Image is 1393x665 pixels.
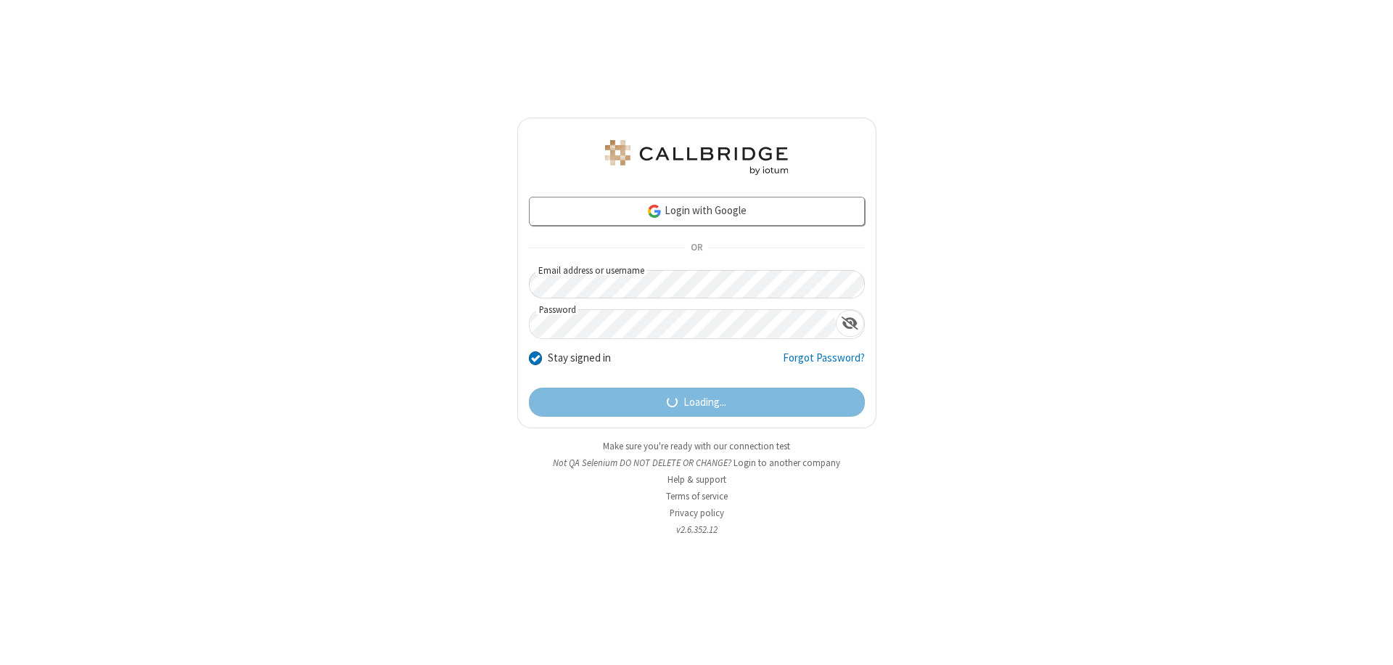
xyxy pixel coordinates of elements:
span: Loading... [683,394,726,411]
label: Stay signed in [548,350,611,367]
button: Loading... [529,388,865,417]
a: Make sure you're ready with our connection test [603,440,790,452]
img: QA Selenium DO NOT DELETE OR CHANGE [602,140,791,175]
li: Not QA Selenium DO NOT DELETE OR CHANGE? [517,456,876,470]
span: OR [685,238,708,258]
a: Login with Google [529,197,865,226]
div: Show password [836,310,864,337]
button: Login to another company [734,456,840,470]
input: Email address or username [529,270,865,298]
iframe: Chat [1357,627,1382,655]
a: Terms of service [666,490,728,502]
li: v2.6.352.12 [517,523,876,537]
img: google-icon.png [646,203,662,219]
a: Forgot Password? [783,350,865,378]
a: Privacy policy [670,507,724,519]
a: Help & support [667,473,726,486]
input: Password [530,310,836,338]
